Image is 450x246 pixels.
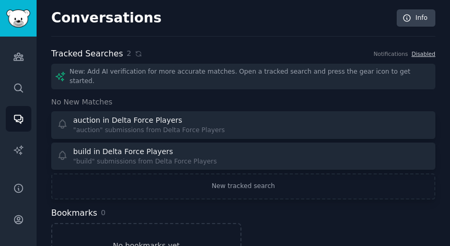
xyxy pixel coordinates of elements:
span: 0 [101,208,106,217]
h2: Bookmarks [51,207,97,220]
span: 2 [126,48,131,59]
a: New tracked search [51,173,435,200]
h2: Conversations [51,10,161,27]
a: auction in Delta Force Players"auction" submissions from Delta Force Players [51,111,435,139]
img: GummySearch logo [6,9,30,28]
h2: Tracked Searches [51,48,123,61]
div: Notifications [374,50,408,57]
div: auction in Delta Force Players [73,115,182,126]
a: Info [397,9,435,27]
span: No New Matches [51,97,112,108]
div: "build" submissions from Delta Force Players [73,157,217,167]
div: New: Add AI verification for more accurate matches. Open a tracked search and press the gear icon... [51,64,435,89]
a: Disabled [411,51,435,57]
div: "auction" submissions from Delta Force Players [73,126,225,135]
a: build in Delta Force Players"build" submissions from Delta Force Players [51,143,435,170]
div: build in Delta Force Players [73,146,173,157]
